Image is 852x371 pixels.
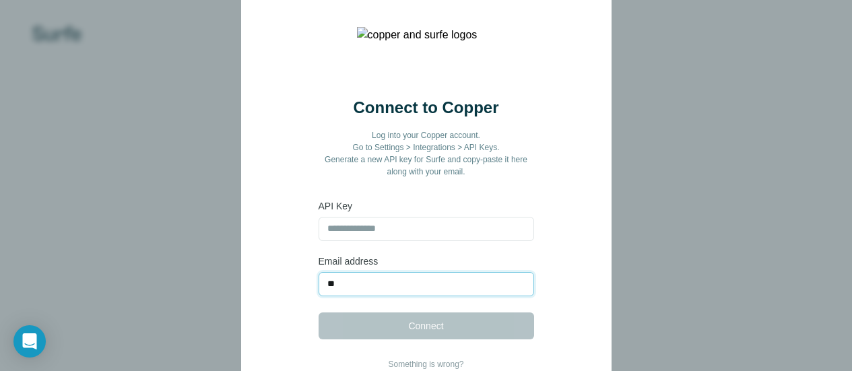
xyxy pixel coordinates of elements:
div: Open Intercom Messenger [13,325,46,358]
img: copper and surfe logos [357,27,496,81]
p: Log into your Copper account. Go to Settings > Integrations > API Keys. Generate a new API key fo... [319,129,534,178]
label: Email address [319,255,534,268]
h2: Connect to Copper [354,97,499,119]
label: API Key [319,199,534,213]
p: Something is wrong? [376,358,475,370]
